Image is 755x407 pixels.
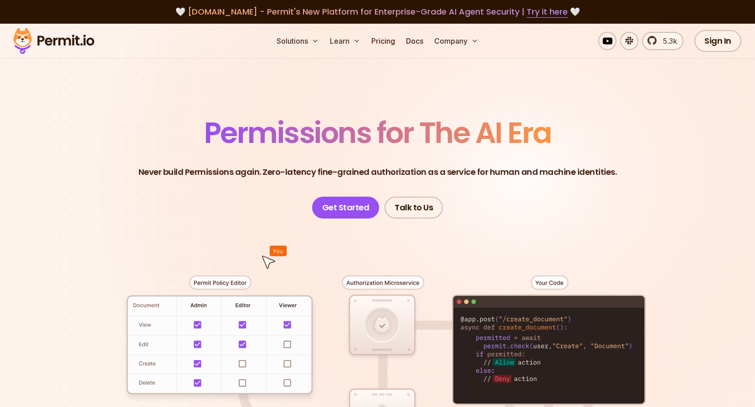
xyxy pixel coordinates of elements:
[204,112,551,153] span: Permissions for The AI Era
[431,32,482,50] button: Company
[273,32,323,50] button: Solutions
[326,32,364,50] button: Learn
[527,6,568,18] a: Try it here
[22,5,733,18] div: 🤍 🤍
[657,36,677,46] span: 5.3k
[402,32,427,50] a: Docs
[312,197,380,219] a: Get Started
[368,32,399,50] a: Pricing
[9,25,98,56] img: Permit logo
[188,6,568,17] span: [DOMAIN_NAME] - Permit's New Platform for Enterprise-Grade AI Agent Security |
[139,166,617,178] p: Never build Permissions again. Zero-latency fine-grained authorization as a service for human and...
[385,197,443,219] a: Talk to Us
[642,32,683,50] a: 5.3k
[694,30,741,52] a: Sign In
